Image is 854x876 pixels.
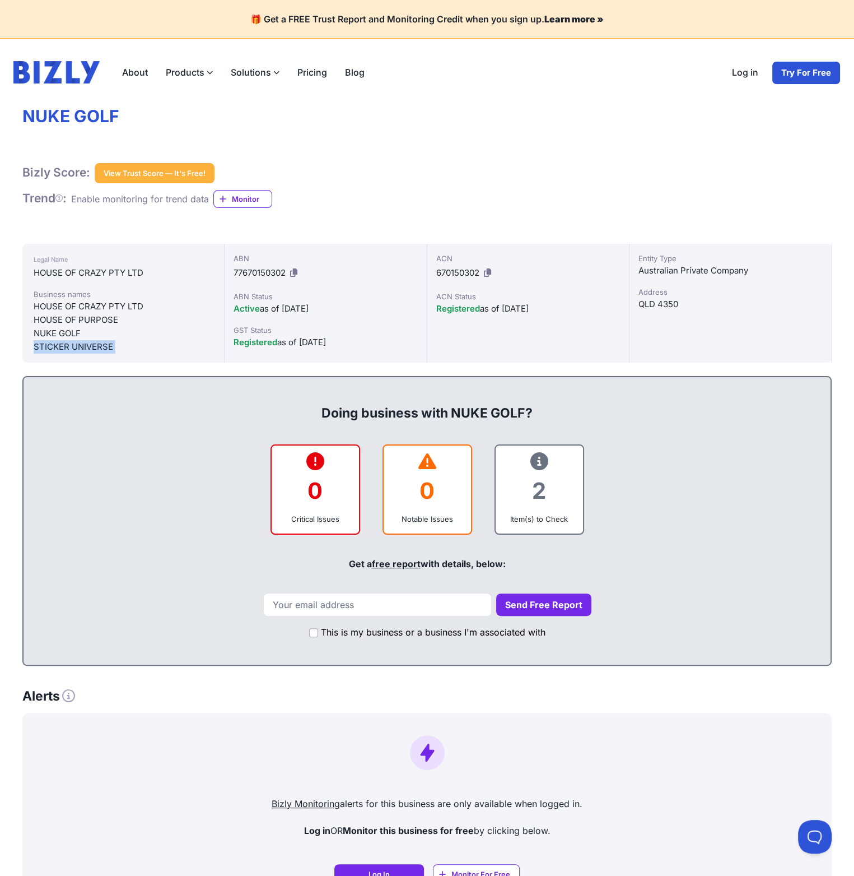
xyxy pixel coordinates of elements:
[436,267,479,278] span: 670150302
[393,468,462,513] div: 0
[71,192,209,206] div: Enable monitoring for trend data
[13,13,841,25] h4: 🎁 Get a FREE Trust Report and Monitoring Credit when you sign up.
[336,61,374,84] a: Blog
[281,513,350,525] div: Critical Issues
[638,286,822,298] div: Address
[234,336,417,349] div: as of [DATE]
[34,300,213,313] div: HOUSE OF CRAZY PTY LTD
[638,253,822,264] div: Entity Type
[22,106,832,127] h1: NUKE GOLF
[234,291,417,302] div: ABN Status
[22,165,90,180] h1: Bizly Score:
[798,820,832,854] iframe: Toggle Customer Support
[34,313,213,327] div: HOUSE OF PURPOSE
[436,302,620,316] div: as of [DATE]
[34,340,213,354] div: STICKER UNIVERSE
[372,558,421,569] a: free report
[723,61,767,85] a: Log in
[772,61,841,85] a: Try For Free
[232,193,272,205] span: Monitor
[95,163,214,183] button: View Trust Score — It's Free!
[234,267,286,278] span: 77670150302
[234,325,417,336] div: GST Status
[34,289,213,300] div: Business names
[213,190,272,208] a: Monitor
[321,625,545,639] label: This is my business or a business I'm associated with
[234,337,277,347] span: Registered
[436,291,620,302] div: ACN Status
[35,386,819,422] div: Doing business with NUKE GOLF?
[22,191,67,205] span: Trend :
[638,298,822,311] div: QLD 4350
[505,468,574,513] div: 2
[234,253,417,264] div: ABN
[34,327,213,340] div: NUKE GOLF
[436,253,620,264] div: ACN
[505,513,574,525] div: Item(s) to Check
[263,593,492,617] input: Your email address
[31,797,823,810] p: alerts for this business are only available when logged in.
[272,798,340,809] a: Bizly Monitoring
[222,61,288,84] label: Solutions
[436,303,480,314] span: Registered
[157,61,222,84] label: Products
[34,266,213,280] div: HOUSE OF CRAZY PTY LTD
[288,61,336,84] a: Pricing
[13,61,100,84] img: bizly_logo.svg
[234,303,260,314] span: Active
[281,468,350,513] div: 0
[22,688,75,704] h3: Alerts
[349,558,506,569] span: Get a with details, below:
[496,594,591,616] button: Send Free Report
[304,825,330,836] strong: Log in
[544,13,604,25] a: Learn more »
[234,302,417,316] div: as of [DATE]
[113,61,157,84] a: About
[34,253,213,266] div: Legal Name
[393,513,462,525] div: Notable Issues
[31,824,823,837] p: OR by clicking below.
[638,264,822,277] div: Australian Private Company
[343,825,474,836] strong: Monitor this business for free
